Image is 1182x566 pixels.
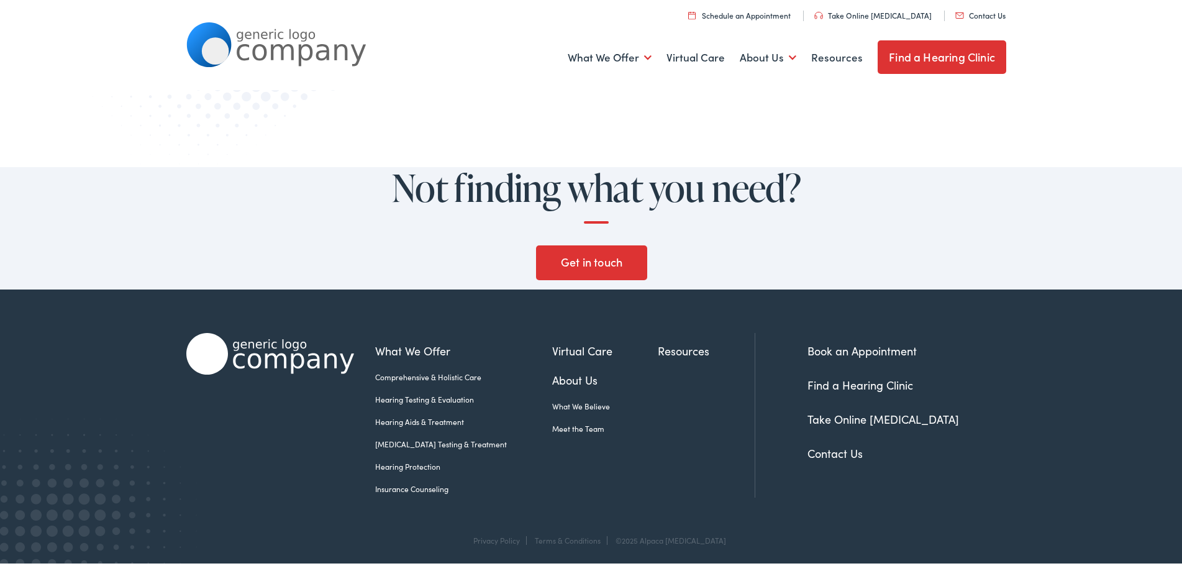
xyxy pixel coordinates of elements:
a: What We Believe [552,398,658,409]
a: Resources [658,340,755,357]
a: Resources [811,32,863,78]
a: Schedule an Appointment [688,7,791,18]
a: Take Online [MEDICAL_DATA] [814,7,932,18]
a: Hearing Aids & Treatment [375,414,552,425]
a: Comprehensive & Holistic Care [375,369,552,380]
a: What We Offer [568,32,652,78]
img: utility icon [688,9,696,17]
a: About Us [740,32,796,78]
a: What We Offer [375,340,552,357]
a: Contact Us [955,7,1006,18]
a: Virtual Care [666,32,725,78]
a: Find a Hearing Clinic [878,38,1006,71]
div: ©2025 Alpaca [MEDICAL_DATA] [609,534,726,542]
a: Meet the Team [552,421,658,432]
a: Hearing Testing & Evaluation [375,391,552,403]
a: Terms & Conditions [535,532,601,543]
img: Alpaca Audiology [186,331,354,372]
h2: Not finding what you need? [373,165,820,221]
a: Get in touch [536,243,647,278]
img: utility icon [814,9,823,17]
a: Virtual Care [552,340,658,357]
a: [MEDICAL_DATA] Testing & Treatment [375,436,552,447]
a: Hearing Protection [375,459,552,470]
img: utility icon [955,10,964,16]
a: Book an Appointment [807,340,917,356]
a: Find a Hearing Clinic [807,375,913,390]
a: Contact Us [807,443,863,459]
a: Take Online [MEDICAL_DATA] [807,409,959,424]
a: About Us [552,369,658,386]
a: Insurance Counseling [375,481,552,492]
a: Privacy Policy [473,532,520,543]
